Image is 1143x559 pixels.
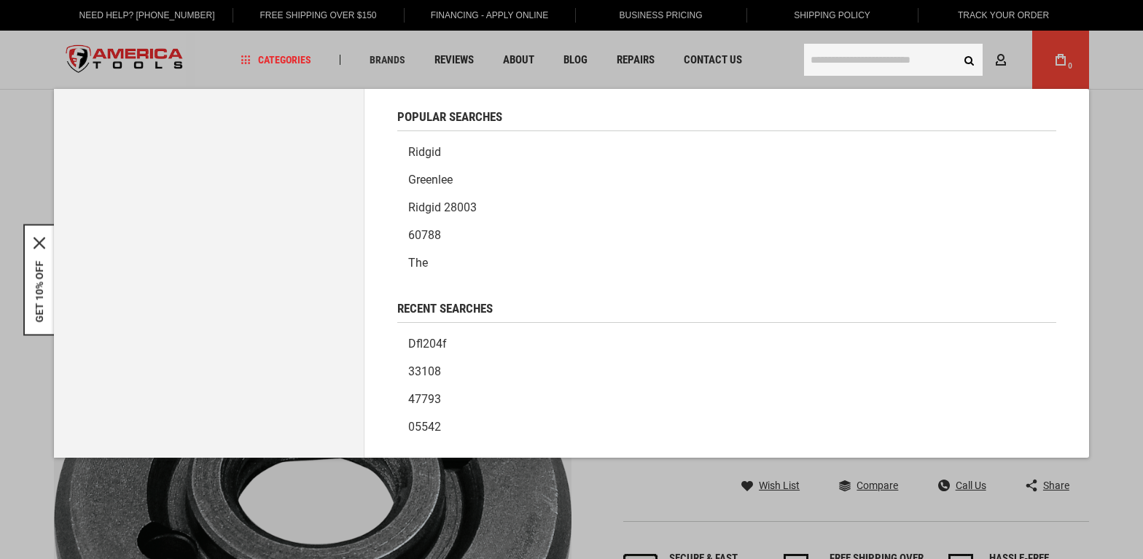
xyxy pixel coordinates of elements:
[397,330,1056,358] a: dfl204f
[397,222,1056,249] a: 60788
[34,237,45,249] svg: close icon
[397,358,1056,386] a: 33108
[955,46,983,74] button: Search
[241,55,311,65] span: Categories
[397,111,502,123] span: Popular Searches
[397,413,1056,441] a: 05542
[397,194,1056,222] a: Ridgid 28003
[397,302,493,315] span: Recent Searches
[397,166,1056,194] a: Greenlee
[34,260,45,322] button: GET 10% OFF
[397,249,1056,277] a: The
[938,513,1143,559] iframe: LiveChat chat widget
[34,237,45,249] button: Close
[235,50,318,70] a: Categories
[397,386,1056,413] a: 47793
[370,55,405,65] span: Brands
[363,50,412,70] a: Brands
[397,138,1056,166] a: Ridgid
